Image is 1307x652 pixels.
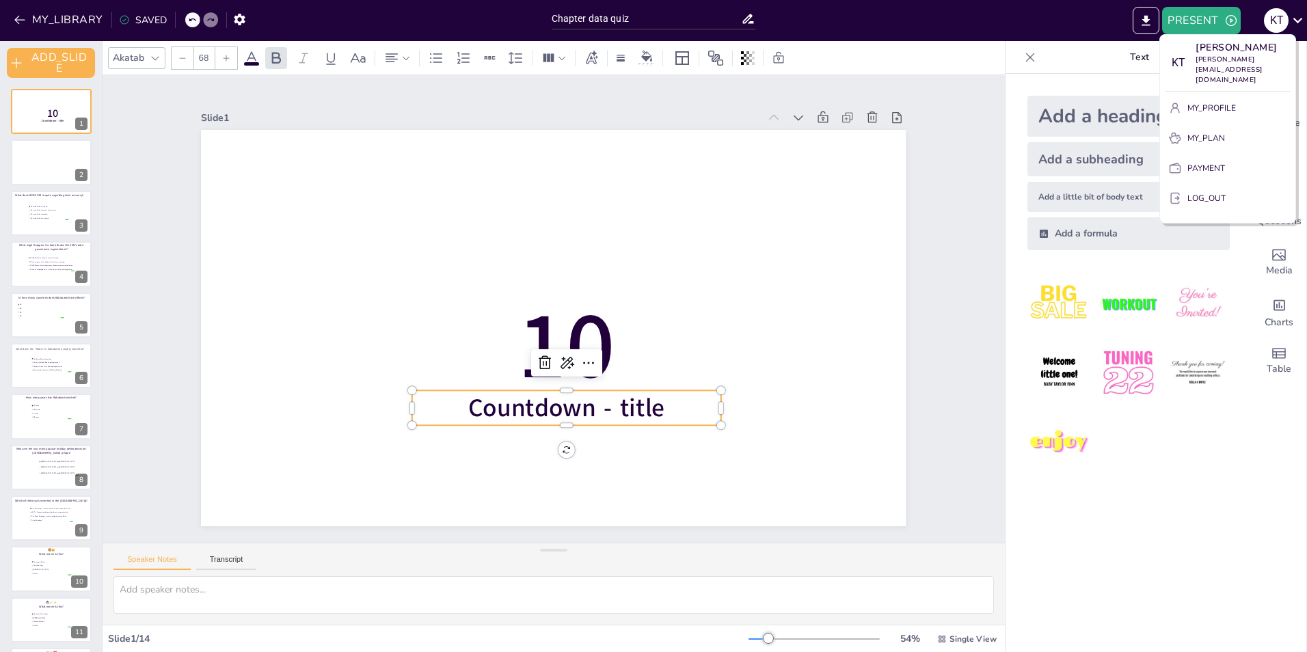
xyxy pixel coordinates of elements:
[1196,40,1290,55] p: [PERSON_NAME]
[1187,132,1225,144] p: MY_PLAN
[1187,192,1226,204] p: LOG_OUT
[1165,157,1290,179] button: PAYMENT
[1165,187,1290,209] button: LOG_OUT
[1165,97,1290,119] button: MY_PROFILE
[1165,127,1290,149] button: MY_PLAN
[1196,55,1290,85] p: [PERSON_NAME][EMAIL_ADDRESS][DOMAIN_NAME]
[1165,51,1190,75] div: K T
[1187,102,1236,114] p: MY_PROFILE
[1187,162,1225,174] p: PAYMENT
